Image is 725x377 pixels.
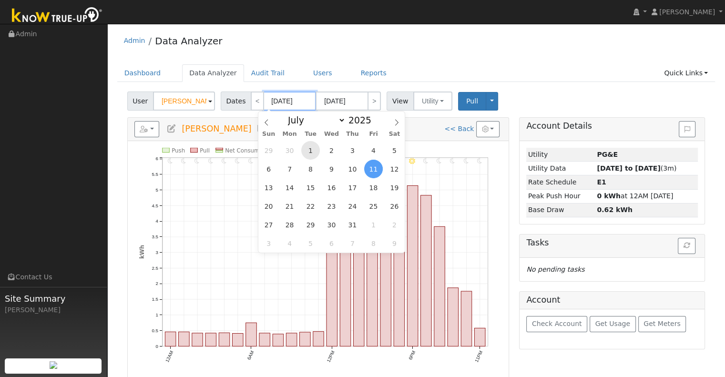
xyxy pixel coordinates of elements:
a: Data Analyzer [155,35,222,47]
rect: onclick="" [367,177,378,346]
a: Dashboard [117,64,168,82]
rect: onclick="" [394,182,405,346]
span: July 9, 2025 [322,160,341,178]
span: August 1, 2025 [364,215,383,234]
td: Rate Schedule [526,175,595,189]
button: Refresh [678,238,695,254]
span: July 28, 2025 [280,215,299,234]
i: 5AM - Clear [235,158,240,164]
span: July 30, 2025 [322,215,341,234]
td: Utility Data [526,162,595,175]
span: July 16, 2025 [322,178,341,197]
button: Issue History [679,121,695,137]
i: 8PM - Clear [437,158,441,164]
span: Fri [363,131,384,137]
span: July 10, 2025 [343,160,362,178]
span: July 17, 2025 [343,178,362,197]
span: July 21, 2025 [280,197,299,215]
span: July 26, 2025 [385,197,404,215]
span: June 29, 2025 [259,141,278,160]
rect: onclick="" [299,332,310,346]
span: July 7, 2025 [280,160,299,178]
rect: onclick="" [380,180,391,346]
rect: onclick="" [286,333,297,346]
h5: Account [526,295,560,305]
button: Utility [413,92,452,111]
rect: onclick="" [273,334,284,346]
span: [PERSON_NAME] [659,8,715,16]
span: July 25, 2025 [364,197,383,215]
span: July 22, 2025 [301,197,320,215]
button: Check Account [526,316,587,332]
i: 12AM - Clear [168,158,173,164]
span: July 4, 2025 [364,141,383,160]
a: << Back [444,125,474,132]
rect: onclick="" [165,332,176,346]
span: July 13, 2025 [259,178,278,197]
img: retrieve [50,361,57,369]
text: Push [172,147,185,154]
button: Pull [458,92,486,111]
i: 6PM - Clear [409,158,415,164]
text: 4.5 [152,203,158,208]
text: 12PM [326,350,336,363]
span: Sun [258,131,279,137]
td: Base Draw [526,203,595,217]
i: 11PM - Clear [477,158,482,164]
text: 0.5 [152,328,158,333]
rect: onclick="" [192,333,203,346]
span: August 4, 2025 [280,234,299,253]
span: July 15, 2025 [301,178,320,197]
i: 9PM - Clear [450,158,455,164]
select: Month [283,114,346,126]
text: 3 [155,250,158,255]
span: July 31, 2025 [343,215,362,234]
rect: onclick="" [434,227,445,346]
rect: onclick="" [232,334,243,346]
span: Site Summary [5,292,102,305]
a: Quick Links [657,64,715,82]
span: July 5, 2025 [385,141,404,160]
span: User [127,92,153,111]
span: Check Account [532,320,582,327]
text: 1 [155,312,158,317]
button: Get Meters [638,316,686,332]
span: [PERSON_NAME] [182,124,251,133]
rect: onclick="" [420,195,431,346]
td: Peak Push Hour [526,189,595,203]
span: Get Usage [595,320,630,327]
i: 4AM - Clear [221,158,226,164]
span: August 3, 2025 [259,234,278,253]
span: August 8, 2025 [364,234,383,253]
span: Wed [321,131,342,137]
rect: onclick="" [259,333,270,346]
span: August 2, 2025 [385,215,404,234]
span: August 6, 2025 [322,234,341,253]
a: < [251,92,264,111]
span: July 24, 2025 [343,197,362,215]
span: Pull [466,97,478,105]
i: No pending tasks [526,265,584,273]
span: Thu [342,131,363,137]
span: July 12, 2025 [385,160,404,178]
span: July 3, 2025 [343,141,362,160]
text: kWh [138,245,145,259]
a: Multi-Series Graph [256,124,267,133]
a: Data Analyzer [182,64,244,82]
span: July 11, 2025 [364,160,383,178]
div: [PERSON_NAME] [5,305,102,315]
span: August 5, 2025 [301,234,320,253]
span: Dates [221,92,251,111]
span: Tue [300,131,321,137]
rect: onclick="" [340,175,351,346]
span: July 8, 2025 [301,160,320,178]
i: 6AM - Clear [248,158,253,164]
span: Sat [384,131,405,137]
a: Admin [124,37,145,44]
span: Mon [279,131,300,137]
text: 11PM [474,350,484,363]
h5: Account Details [526,121,698,131]
rect: onclick="" [219,333,230,346]
rect: onclick="" [327,213,337,346]
span: August 7, 2025 [343,234,362,253]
